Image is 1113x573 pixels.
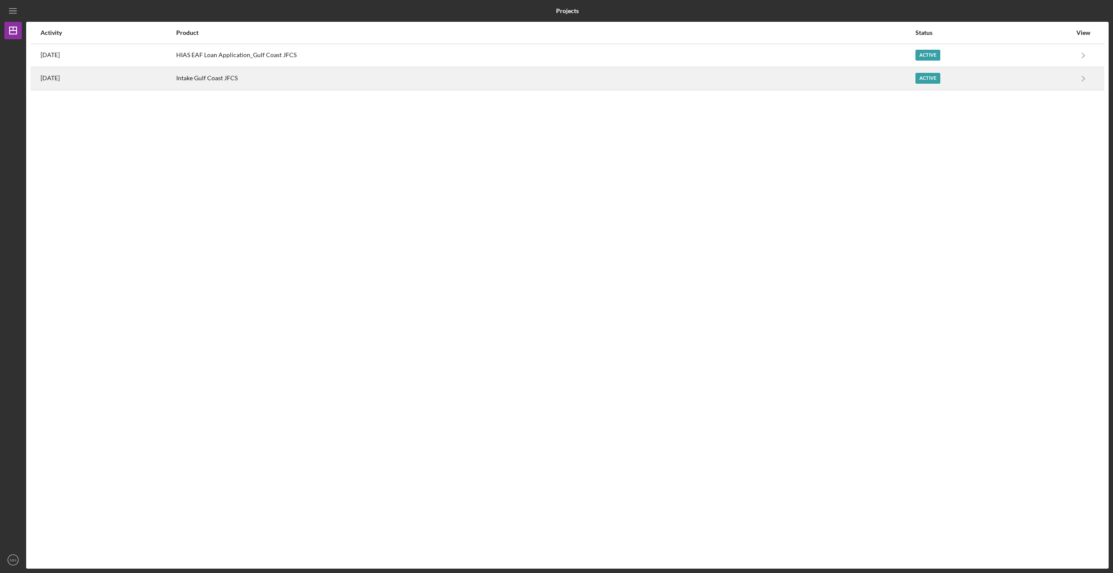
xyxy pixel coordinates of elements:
div: Active [915,50,940,61]
b: Projects [556,7,579,14]
button: MH [4,551,22,569]
text: MH [10,558,17,563]
div: Product [176,29,915,36]
div: Activity [41,29,175,36]
div: Active [915,73,940,84]
time: 2025-08-15 23:38 [41,75,60,82]
time: 2025-08-19 00:40 [41,51,60,58]
div: HIAS EAF Loan Application_Gulf Coast JFCS [176,44,915,66]
div: View [1072,29,1094,36]
div: Status [915,29,1072,36]
div: Intake Gulf Coast JFCS [176,68,915,89]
